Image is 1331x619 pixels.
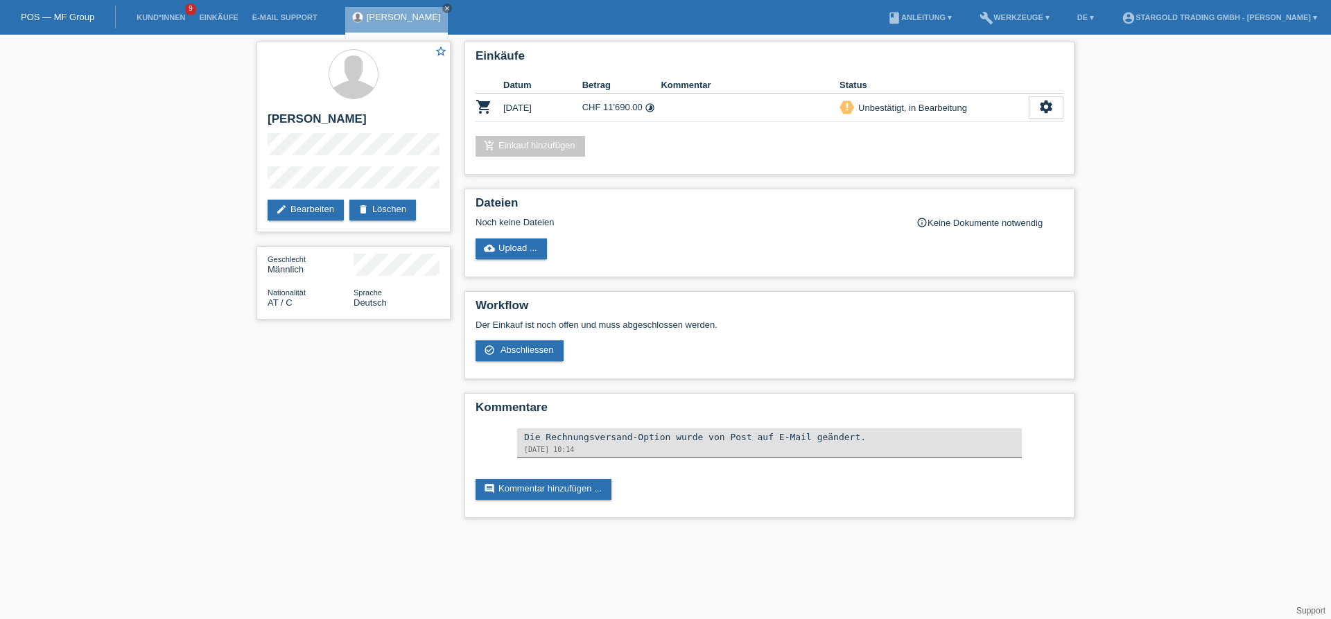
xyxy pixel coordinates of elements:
a: check_circle_outline Abschliessen [476,340,564,361]
a: cloud_uploadUpload ... [476,238,547,259]
i: info_outline [916,217,928,228]
a: E-Mail Support [245,13,324,21]
div: Unbestätigt, in Bearbeitung [854,101,967,115]
td: [DATE] [503,94,582,122]
a: buildWerkzeuge ▾ [973,13,1056,21]
span: Sprache [354,288,382,297]
a: POS — MF Group [21,12,94,22]
a: account_circleStargold Trading GmbH - [PERSON_NAME] ▾ [1115,13,1324,21]
div: [DATE] 10:14 [524,446,1015,453]
a: Einkäufe [192,13,245,21]
td: CHF 11'690.00 [582,94,661,122]
a: Support [1296,606,1325,616]
i: Fixe Raten (48 Raten) [645,103,655,113]
span: Nationalität [268,288,306,297]
div: Männlich [268,254,354,274]
h2: Workflow [476,299,1063,320]
h2: Dateien [476,196,1063,217]
span: 9 [185,3,196,15]
div: Noch keine Dateien [476,217,899,227]
i: comment [484,483,495,494]
i: close [444,5,451,12]
span: Österreich / C / 04.06.2006 [268,297,293,308]
h2: Kommentare [476,401,1063,421]
th: Status [840,77,1029,94]
span: Deutsch [354,297,387,308]
p: Der Einkauf ist noch offen und muss abgeschlossen werden. [476,320,1063,330]
i: star_border [435,45,447,58]
th: Betrag [582,77,661,94]
i: POSP00027526 [476,98,492,115]
a: close [442,3,452,13]
a: add_shopping_cartEinkauf hinzufügen [476,136,585,157]
i: add_shopping_cart [484,140,495,151]
th: Kommentar [661,77,840,94]
th: Datum [503,77,582,94]
i: delete [358,204,369,215]
i: priority_high [842,102,852,112]
h2: Einkäufe [476,49,1063,70]
span: Geschlecht [268,255,306,263]
h2: [PERSON_NAME] [268,112,440,133]
i: book [887,11,901,25]
a: bookAnleitung ▾ [880,13,959,21]
i: edit [276,204,287,215]
i: build [980,11,993,25]
a: editBearbeiten [268,200,344,220]
div: Die Rechnungsversand-Option wurde von Post auf E-Mail geändert. [524,432,1015,442]
span: Abschliessen [501,345,554,355]
a: [PERSON_NAME] [367,12,441,22]
a: deleteLöschen [349,200,416,220]
i: account_circle [1122,11,1136,25]
i: settings [1038,99,1054,114]
a: star_border [435,45,447,60]
a: commentKommentar hinzufügen ... [476,479,611,500]
i: check_circle_outline [484,345,495,356]
a: DE ▾ [1070,13,1101,21]
a: Kund*innen [130,13,192,21]
div: Keine Dokumente notwendig [916,217,1063,228]
i: cloud_upload [484,243,495,254]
